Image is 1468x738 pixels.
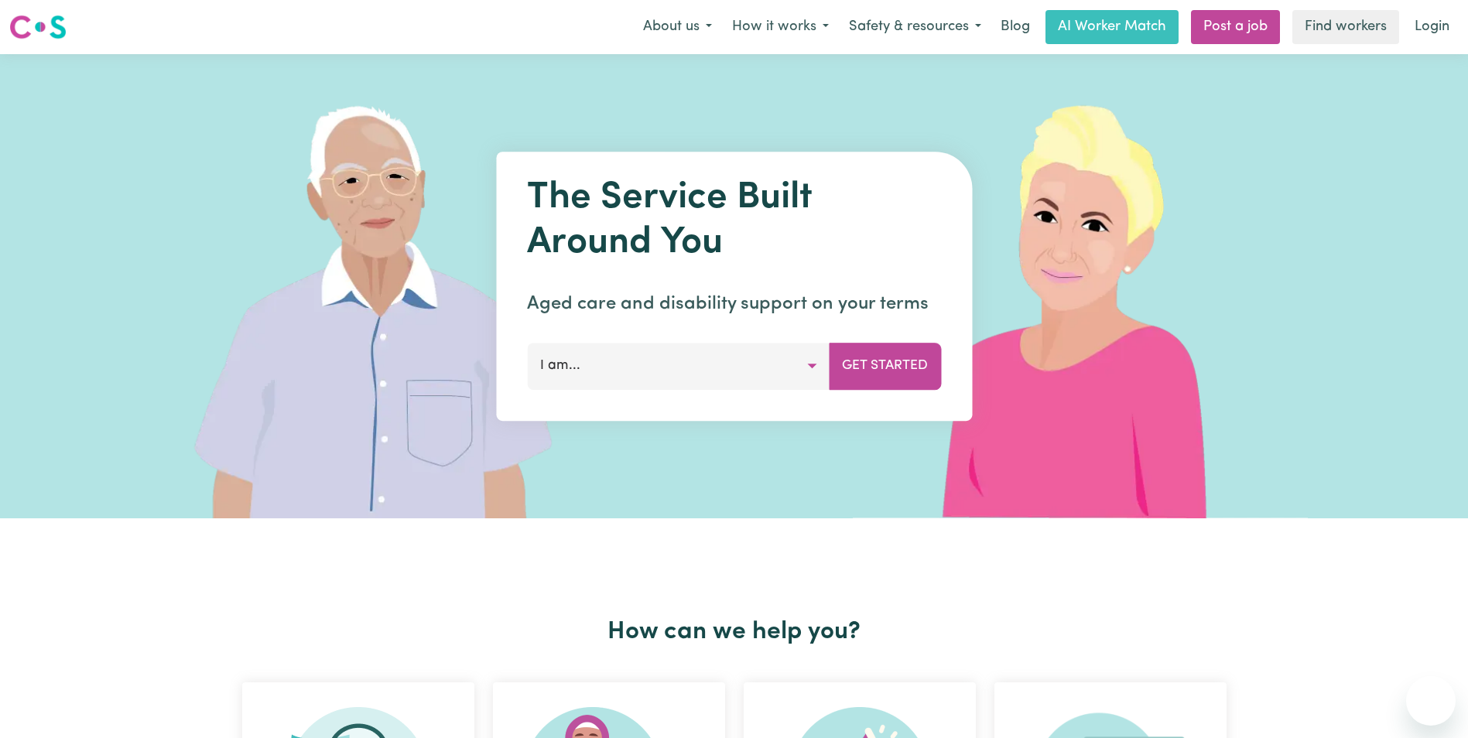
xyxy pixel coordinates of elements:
[1405,10,1459,44] a: Login
[1406,676,1456,726] iframe: Button to launch messaging window
[527,290,941,318] p: Aged care and disability support on your terms
[1191,10,1280,44] a: Post a job
[233,617,1236,647] h2: How can we help you?
[9,13,67,41] img: Careseekers logo
[527,343,830,389] button: I am...
[633,11,722,43] button: About us
[9,9,67,45] a: Careseekers logo
[1292,10,1399,44] a: Find workers
[1045,10,1179,44] a: AI Worker Match
[722,11,839,43] button: How it works
[839,11,991,43] button: Safety & resources
[527,176,941,265] h1: The Service Built Around You
[829,343,941,389] button: Get Started
[991,10,1039,44] a: Blog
